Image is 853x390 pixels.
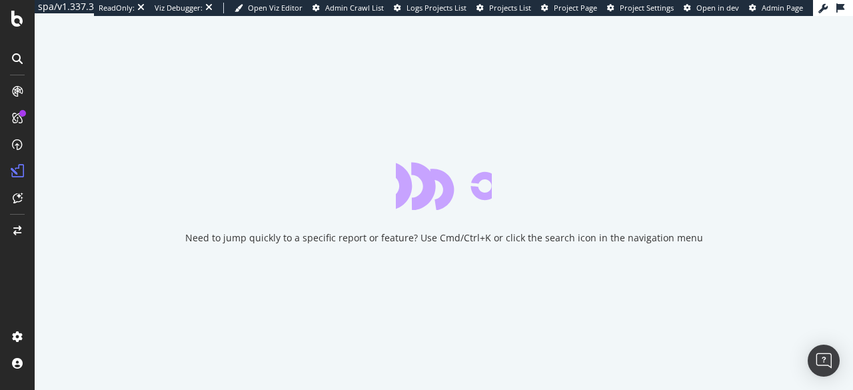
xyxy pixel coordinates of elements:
span: Project Settings [620,3,674,13]
a: Logs Projects List [394,3,466,13]
a: Admin Crawl List [313,3,384,13]
span: Open Viz Editor [248,3,303,13]
div: ReadOnly: [99,3,135,13]
a: Open Viz Editor [235,3,303,13]
div: Need to jump quickly to a specific report or feature? Use Cmd/Ctrl+K or click the search icon in ... [185,231,703,245]
a: Admin Page [749,3,803,13]
span: Admin Crawl List [325,3,384,13]
div: animation [396,162,492,210]
span: Admin Page [762,3,803,13]
span: Project Page [554,3,597,13]
a: Project Page [541,3,597,13]
a: Open in dev [684,3,739,13]
a: Projects List [476,3,531,13]
span: Logs Projects List [407,3,466,13]
span: Projects List [489,3,531,13]
div: Viz Debugger: [155,3,203,13]
div: Open Intercom Messenger [808,345,840,377]
span: Open in dev [696,3,739,13]
a: Project Settings [607,3,674,13]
